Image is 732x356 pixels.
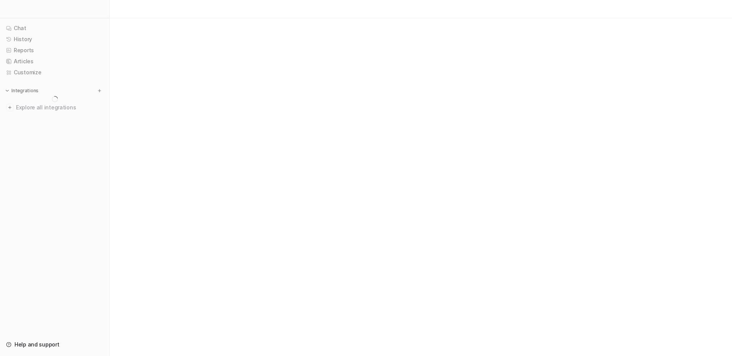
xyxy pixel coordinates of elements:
a: History [3,34,106,45]
a: Customize [3,67,106,78]
img: expand menu [5,88,10,93]
a: Help and support [3,339,106,350]
a: Explore all integrations [3,102,106,113]
img: menu_add.svg [97,88,102,93]
a: Reports [3,45,106,56]
button: Integrations [3,87,41,95]
a: Chat [3,23,106,34]
p: Integrations [11,88,39,94]
img: explore all integrations [6,104,14,111]
span: Explore all integrations [16,101,103,114]
a: Articles [3,56,106,67]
